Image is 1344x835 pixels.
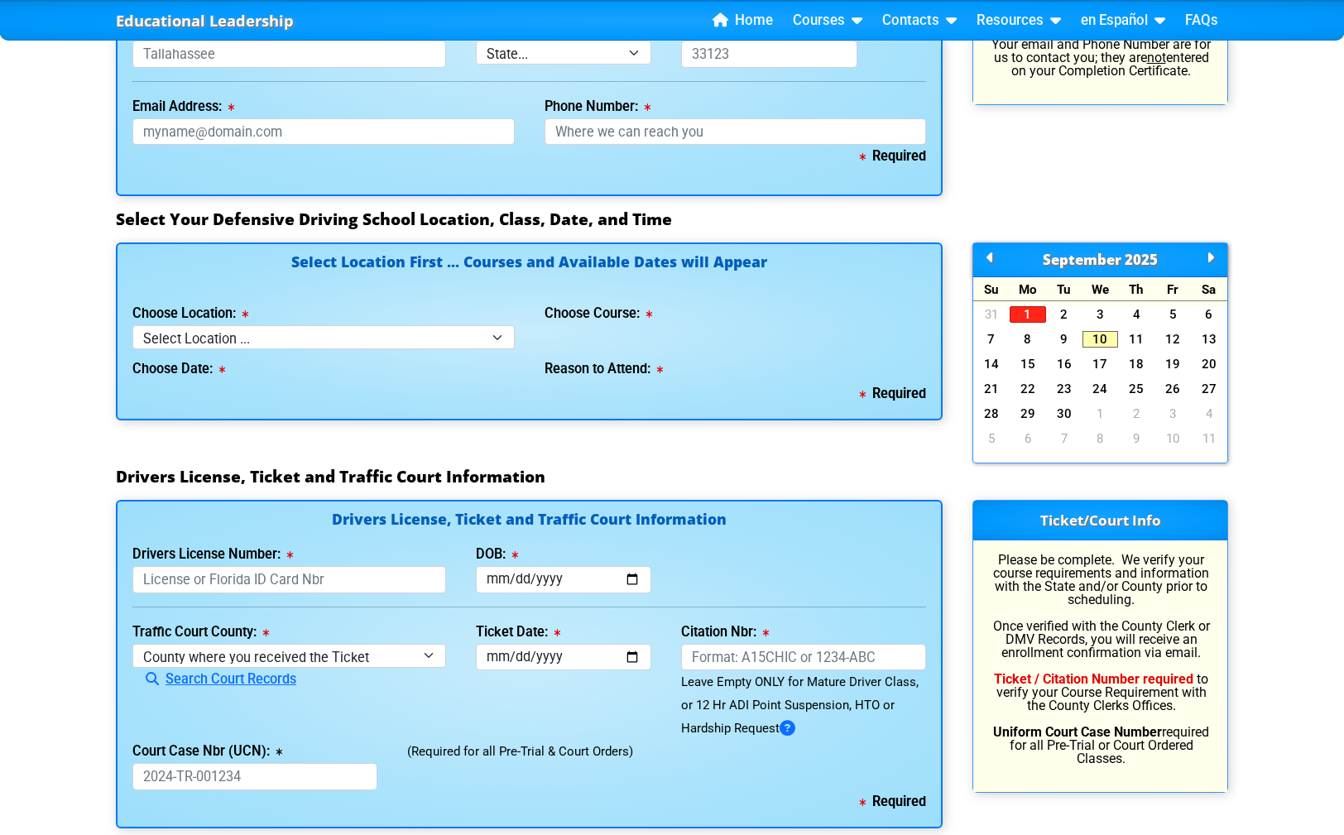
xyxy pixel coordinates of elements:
a: 27 [1191,381,1227,397]
b: Required [860,148,926,164]
input: mm/dd/yyyy [476,566,652,593]
a: 11 [1118,331,1154,348]
p: Your email and Phone Number are for us to contact you; they are entered on your Completion Certif... [988,38,1212,78]
a: 2 [1118,406,1154,422]
label: Choose Course: [545,307,652,320]
a: 2 [1046,306,1082,323]
a: 20 [1191,356,1227,372]
a: 7 [1046,430,1082,447]
a: 31 [973,306,1010,323]
a: 29 [1010,406,1046,422]
b: Required [860,794,926,809]
a: Home [706,8,780,33]
a: 28 [973,406,1010,422]
label: Choose Date: [132,362,225,376]
a: 12 [1154,331,1191,348]
a: 3 [1082,306,1119,323]
input: Format: A15CHIC or 1234-ABC [681,644,926,671]
input: 33123 [681,41,857,68]
label: Email Address: [132,100,234,113]
a: Contacts [876,8,963,33]
a: 18 [1118,356,1154,372]
a: Resources [970,8,1068,33]
a: 1 [1010,306,1046,323]
label: Citation Nbr: [681,626,769,639]
div: Fr [1154,277,1191,301]
input: mm/dd/yyyy [476,644,652,671]
b: Uniform Court Case Number [993,724,1162,740]
label: Ticket Date: [476,626,560,639]
h3: Select Your Defensive Driving School Location, Class, Date, and Time [116,209,1228,229]
div: Tu [1046,277,1082,301]
a: 5 [1154,306,1191,323]
a: 13 [1191,331,1227,348]
a: Courses [786,8,869,33]
div: (Required for all Pre-Trial & Court Orders) [392,740,941,790]
b: Required [860,386,926,401]
a: 6 [1191,306,1227,323]
input: myname@domain.com [132,118,515,146]
div: Leave Empty ONLY for Mature Driver Class, or 12 Hr ADI Point Suspension, HTO or Hardship Request [681,670,926,740]
a: 4 [1118,306,1154,323]
a: 24 [1082,381,1119,397]
a: 17 [1082,356,1119,372]
a: 10 [1082,331,1119,348]
a: 15 [1010,356,1046,372]
div: Su [973,277,1010,301]
div: Th [1118,277,1154,301]
a: 9 [1046,331,1082,348]
h3: Ticket/Court Info [973,501,1227,540]
a: Educational Leadership [116,7,294,35]
a: 6 [1010,430,1046,447]
b: Ticket / Citation Number required [994,671,1193,687]
label: Traffic Court County: [132,626,269,639]
a: 8 [1010,331,1046,348]
a: FAQs [1178,8,1225,33]
label: Choose Location: [132,307,248,320]
a: en Español [1074,8,1172,33]
div: We [1082,277,1119,301]
input: 2024-TR-001234 [132,763,377,790]
p: Please be complete. We verify your course requirements and information with the State and/or Coun... [988,554,1212,765]
div: Mo [1010,277,1046,301]
input: Where we can reach you [545,118,927,146]
a: 26 [1154,381,1191,397]
span: 2025 [1125,250,1158,269]
u: not [1147,50,1166,65]
a: 19 [1154,356,1191,372]
a: 4 [1191,406,1227,422]
a: 22 [1010,381,1046,397]
a: 3 [1154,406,1191,422]
a: 9 [1118,430,1154,447]
h4: Select Location First ... Courses and Available Dates will Appear [132,255,926,289]
label: Drivers License Number: [132,548,293,561]
a: Search Court Records [132,671,296,687]
a: 8 [1082,430,1119,447]
h4: Drivers License, Ticket and Traffic Court Information [132,512,926,530]
a: 7 [973,331,1010,348]
input: Tallahassee [132,41,446,68]
a: 10 [1154,430,1191,447]
a: 16 [1046,356,1082,372]
div: Sa [1191,277,1227,301]
a: 25 [1118,381,1154,397]
input: License or Florida ID Card Nbr [132,566,446,593]
span: September [1043,250,1121,269]
a: 11 [1191,430,1227,447]
a: 1 [1082,406,1119,422]
label: Phone Number: [545,100,650,113]
h3: Drivers License, Ticket and Traffic Court Information [116,467,1228,487]
label: Court Case Nbr (UCN): [132,745,282,758]
label: DOB: [476,548,518,561]
a: 21 [973,381,1010,397]
a: 14 [973,356,1010,372]
a: 30 [1046,406,1082,422]
a: 23 [1046,381,1082,397]
a: 5 [973,430,1010,447]
label: Reason to Attend: [545,362,663,376]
